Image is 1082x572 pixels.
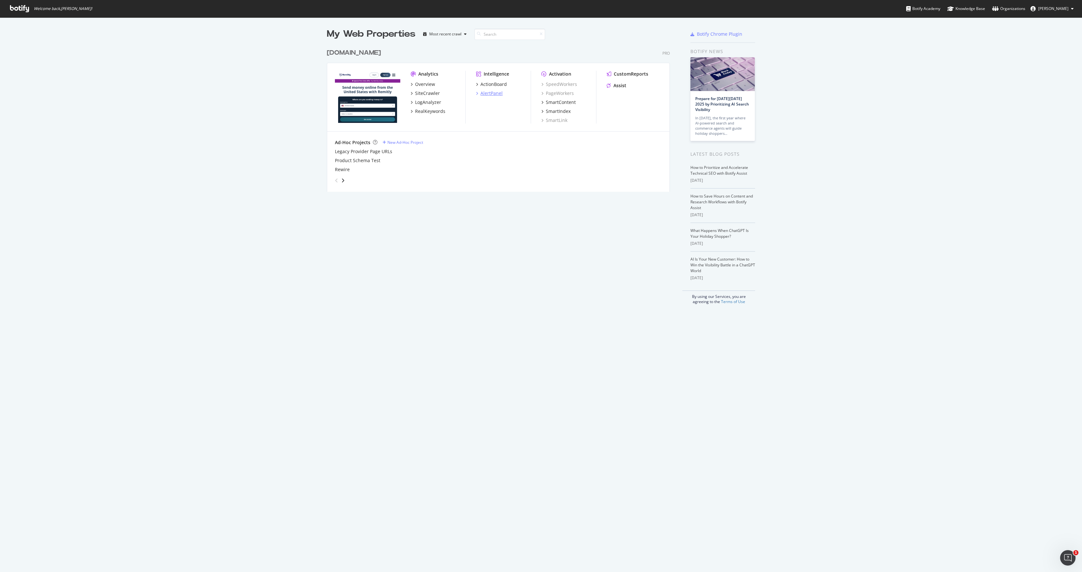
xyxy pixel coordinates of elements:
span: Filip Żołyniak [1038,6,1068,11]
div: grid [327,41,675,192]
div: CustomReports [614,71,648,77]
div: In [DATE], the first year where AI-powered search and commerce agents will guide holiday shoppers… [695,115,750,136]
div: Organizations [992,5,1025,12]
a: SmartIndex [541,108,571,115]
a: Rewire [335,166,350,173]
a: ActionBoard [476,81,507,88]
a: Botify Chrome Plugin [690,31,742,37]
a: How to Save Hours on Content and Research Workflows with Botify Assist [690,193,753,210]
a: CustomReports [607,71,648,77]
div: ActionBoard [480,81,507,88]
a: Overview [411,81,435,88]
img: Prepare for Black Friday 2025 by Prioritizing AI Search Visibility [690,57,755,91]
a: SmartLink [541,117,567,124]
div: angle-right [341,177,345,184]
div: [DATE] [690,178,755,183]
div: AlertPanel [480,90,503,97]
div: RealKeywords [415,108,445,115]
div: Botify Chrome Plugin [697,31,742,37]
div: New Ad-Hoc Project [387,140,423,145]
iframe: Intercom live chat [1060,550,1076,566]
span: 1 [1073,550,1078,555]
a: What Happens When ChatGPT Is Your Holiday Shopper? [690,228,749,239]
a: SiteCrawler [411,90,440,97]
div: Pro [662,51,670,56]
div: Botify Academy [906,5,940,12]
a: New Ad-Hoc Project [383,140,423,145]
button: Most recent crawl [421,29,469,39]
div: Botify news [690,48,755,55]
div: Analytics [418,71,438,77]
a: SpeedWorkers [541,81,577,88]
div: [DATE] [690,275,755,281]
div: Intelligence [484,71,509,77]
div: Assist [613,82,626,89]
div: LogAnalyzer [415,99,441,106]
input: Search [474,29,545,40]
span: Welcome back, [PERSON_NAME] ! [34,6,92,11]
button: [PERSON_NAME] [1025,4,1079,14]
div: angle-left [332,175,341,186]
div: My Web Properties [327,28,415,41]
a: Product Schema Test [335,157,380,164]
div: Knowledge Base [947,5,985,12]
div: SmartIndex [546,108,571,115]
div: Ad-Hoc Projects [335,139,370,146]
div: [DOMAIN_NAME] [327,48,381,58]
a: SmartContent [541,99,576,106]
a: AlertPanel [476,90,503,97]
div: [DATE] [690,241,755,246]
div: Overview [415,81,435,88]
a: LogAnalyzer [411,99,441,106]
div: [DATE] [690,212,755,218]
a: RealKeywords [411,108,445,115]
div: By using our Services, you are agreeing to the [682,291,755,304]
a: PageWorkers [541,90,574,97]
img: remitly.com [335,71,400,123]
div: SmartContent [546,99,576,106]
div: Most recent crawl [429,32,461,36]
div: SiteCrawler [415,90,440,97]
div: Latest Blog Posts [690,151,755,158]
div: Activation [549,71,571,77]
a: How to Prioritize and Accelerate Technical SEO with Botify Assist [690,165,748,176]
a: Legacy Provider Page URLs [335,148,392,155]
a: AI Is Your New Customer: How to Win the Visibility Battle in a ChatGPT World [690,256,755,273]
a: Prepare for [DATE][DATE] 2025 by Prioritizing AI Search Visibility [695,96,749,112]
a: Terms of Use [721,299,745,304]
a: [DOMAIN_NAME] [327,48,384,58]
a: Assist [607,82,626,89]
